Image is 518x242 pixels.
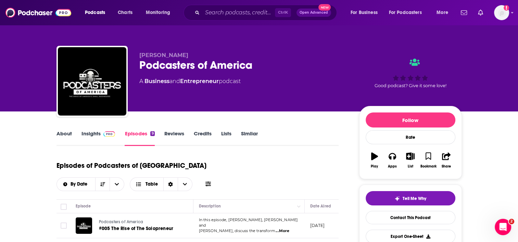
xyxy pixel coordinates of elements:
div: 9 [150,131,154,136]
div: Good podcast? Give it some love! [359,52,462,94]
span: 2 [509,219,514,224]
button: Share [437,148,455,173]
img: User Profile [494,5,509,20]
span: More [437,8,448,17]
span: Tell Me Why [403,196,426,201]
a: Lists [221,130,231,146]
button: Sort Direction [95,178,110,191]
span: By Date [71,182,90,187]
div: Sort Direction [163,178,178,191]
a: Similar [241,130,258,146]
h1: Episodes of Podcasters of [GEOGRAPHIC_DATA] [56,161,206,170]
span: Table [146,182,158,187]
span: Charts [118,8,132,17]
div: Episode [76,202,91,210]
p: [DATE] [310,223,325,228]
button: Follow [366,112,455,127]
div: Description [199,202,221,210]
span: For Podcasters [389,8,422,17]
img: Podcasters of America [58,47,126,116]
button: Column Actions [295,202,303,211]
button: open menu [432,7,457,18]
span: [PERSON_NAME] [139,52,188,58]
button: Open AdvancedNew [296,9,331,17]
span: [PERSON_NAME], discuss the transform [199,228,275,233]
span: Logged in as MattieVG [494,5,509,20]
button: Show profile menu [494,5,509,20]
svg: Add a profile image [504,5,509,11]
span: Podcasters of America [99,219,143,224]
a: Show notifications dropdown [458,7,470,18]
span: Toggle select row [61,223,67,229]
span: Open Advanced [300,11,328,14]
div: Share [442,164,451,169]
div: Bookmark [420,164,436,169]
button: Bookmark [419,148,437,173]
div: Play [371,164,378,169]
button: tell me why sparkleTell Me Why [366,191,455,205]
img: Podchaser Pro [103,131,115,137]
img: tell me why sparkle [394,196,400,201]
a: Show notifications dropdown [475,7,486,18]
button: open menu [346,7,386,18]
div: List [408,164,413,169]
a: Episodes9 [125,130,154,146]
button: open menu [141,7,179,18]
a: Entrepreneur [180,78,219,84]
a: Podcasters of America [99,219,180,225]
button: open menu [80,7,114,18]
span: For Business [351,8,378,17]
input: Search podcasts, credits, & more... [202,7,275,18]
h2: Choose List sort [56,177,125,191]
button: List [401,148,419,173]
span: and [169,78,180,84]
a: #005 The Rise of The Solopreneur [99,225,180,232]
a: Credits [194,130,212,146]
span: Monitoring [146,8,170,17]
div: Apps [388,164,397,169]
button: Play [366,148,383,173]
a: About [56,130,72,146]
a: Business [144,78,169,84]
button: open menu [110,178,124,191]
div: Date Aired [310,202,331,210]
img: Podchaser - Follow, Share and Rate Podcasts [5,6,71,19]
a: Charts [113,7,137,18]
div: Rate [366,130,455,144]
div: Search podcasts, credits, & more... [190,5,343,21]
span: Ctrl K [275,8,291,17]
span: ...More [276,228,289,234]
button: Apps [383,148,401,173]
iframe: Intercom live chat [495,219,511,235]
button: Choose View [130,177,192,191]
span: #005 The Rise of The Solopreneur [99,226,173,231]
span: Good podcast? Give it some love! [375,83,446,88]
button: open menu [57,182,96,187]
div: A podcast [139,77,241,85]
span: In this episode, [PERSON_NAME], [PERSON_NAME] and [199,217,298,228]
span: Podcasts [85,8,105,17]
a: Contact This Podcast [366,211,455,224]
a: InsightsPodchaser Pro [81,130,115,146]
a: Reviews [164,130,184,146]
span: New [318,4,331,11]
button: open menu [384,7,432,18]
